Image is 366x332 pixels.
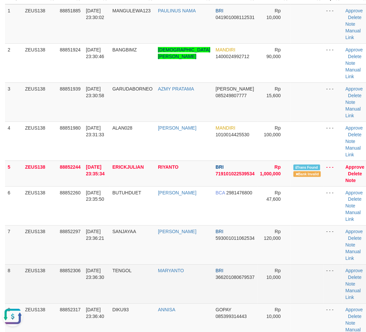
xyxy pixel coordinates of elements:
[60,307,80,313] span: 88852317
[266,8,281,20] span: Rp 10,000
[348,54,362,59] a: Delete
[346,178,356,183] a: Note
[348,132,362,137] a: Delete
[346,268,363,274] a: Approve
[348,15,362,20] a: Delete
[86,125,104,137] span: [DATE] 23:31:33
[3,3,23,23] button: Open LiveChat chat widget
[346,100,356,105] a: Note
[60,125,80,131] span: 88851980
[216,307,231,313] span: GOPAY
[22,186,57,225] td: ZEUS138
[346,60,356,66] a: Note
[216,125,235,131] span: MANDIRI
[5,122,22,161] td: 4
[158,164,178,170] a: RIYANTO
[5,225,22,265] td: 7
[158,125,196,131] a: [PERSON_NAME]
[216,190,225,195] span: BCA
[346,106,361,118] a: Manual Link
[216,236,255,241] span: Copy 593001011062534 to clipboard
[60,8,80,13] span: 88851885
[113,164,144,170] span: ERICKJULIAN
[5,265,22,304] td: 8
[264,229,281,241] span: Rp 120,000
[158,86,194,92] a: AZMY PRATAMA
[346,242,356,248] a: Note
[5,186,22,225] td: 6
[324,161,343,186] td: - - -
[216,8,223,13] span: BRI
[346,229,363,234] a: Approve
[346,282,356,287] a: Note
[113,307,129,313] span: DIKU93
[60,164,80,170] span: 88852244
[346,210,361,222] a: Manual Link
[346,28,361,40] a: Manual Link
[158,229,196,234] a: [PERSON_NAME]
[86,8,104,20] span: [DATE] 23:30:02
[216,164,224,170] span: BRI
[346,307,363,313] a: Approve
[158,190,196,195] a: [PERSON_NAME]
[216,268,223,274] span: BRI
[324,43,343,82] td: - - -
[60,268,80,274] span: 88852306
[324,4,343,44] td: - - -
[113,229,136,234] span: SANJAYAA
[113,190,141,195] span: BUTUHDUET
[346,125,363,131] a: Approve
[22,122,57,161] td: ZEUS138
[86,86,104,98] span: [DATE] 23:30:58
[348,236,362,241] a: Delete
[348,275,362,280] a: Delete
[216,86,254,92] span: [PERSON_NAME]
[216,171,255,176] span: Copy 719101022539534 to clipboard
[346,8,363,13] a: Approve
[324,225,343,265] td: - - -
[346,164,365,170] a: Approve
[266,268,281,280] span: Rp 10,000
[346,21,356,27] a: Note
[348,197,362,202] a: Delete
[346,139,356,144] a: Note
[346,190,363,195] a: Approve
[5,82,22,122] td: 3
[22,82,57,122] td: ZEUS138
[5,161,22,186] td: 5
[346,321,356,326] a: Note
[86,47,104,59] span: [DATE] 23:30:46
[216,93,247,98] span: Copy 085249807777 to clipboard
[5,4,22,44] td: 1
[158,268,184,274] a: MARYANTO
[86,268,104,280] span: [DATE] 23:36:30
[86,190,104,202] span: [DATE] 23:35:50
[346,67,361,79] a: Manual Link
[216,229,223,234] span: BRI
[216,314,247,319] span: Copy 085399314443 to clipboard
[346,203,356,209] a: Note
[216,54,249,59] span: Copy 1400024992712 to clipboard
[260,164,281,176] span: Rp 1,000,000
[324,122,343,161] td: - - -
[266,307,281,319] span: Rp 10,000
[22,4,57,44] td: ZEUS138
[346,145,361,157] a: Manual Link
[216,47,235,52] span: MANDIRI
[113,47,137,52] span: BANGBIMZ
[294,171,321,177] span: Bank is not match
[216,15,255,20] span: Copy 041901008112531 to clipboard
[86,164,105,176] span: [DATE] 23:35:34
[266,190,281,202] span: Rp 47,600
[60,190,80,195] span: 88852260
[22,225,57,265] td: ZEUS138
[346,288,361,300] a: Manual Link
[22,161,57,186] td: ZEUS138
[324,186,343,225] td: - - -
[266,47,281,59] span: Rp 90,000
[294,165,320,170] span: Similar transaction found
[86,229,104,241] span: [DATE] 23:36:21
[216,275,255,280] span: Copy 366201080679537 to clipboard
[324,82,343,122] td: - - -
[158,307,175,313] a: ANNISA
